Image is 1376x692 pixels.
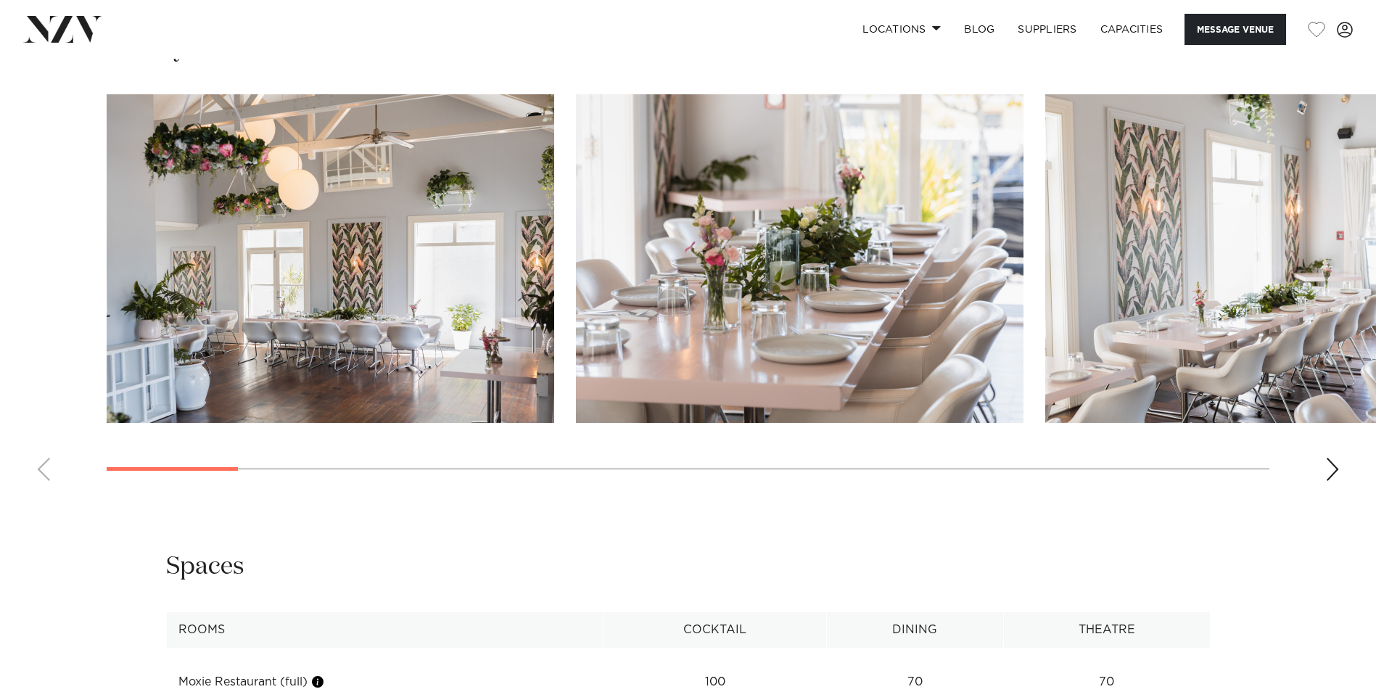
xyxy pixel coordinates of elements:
[1003,612,1210,648] th: Theatre
[576,94,1023,423] swiper-slide: 2 / 22
[166,551,244,583] h2: Spaces
[1089,14,1175,45] a: Capacities
[851,14,952,45] a: Locations
[603,612,827,648] th: Cocktail
[952,14,1006,45] a: BLOG
[1185,14,1286,45] button: Message Venue
[166,612,603,648] th: Rooms
[1006,14,1088,45] a: SUPPLIERS
[107,94,554,423] swiper-slide: 1 / 22
[23,16,102,42] img: nzv-logo.png
[827,612,1004,648] th: Dining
